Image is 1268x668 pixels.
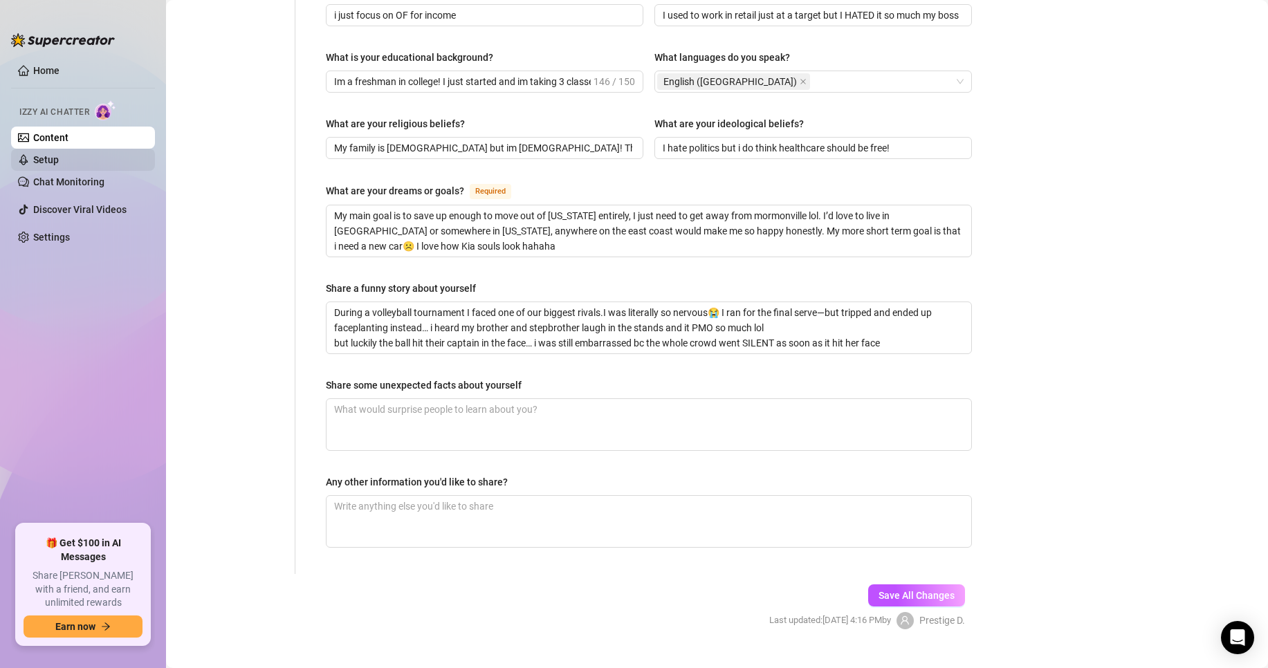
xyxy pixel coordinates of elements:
input: What were your previous jobs or careers? [663,8,961,23]
label: What is your educational background? [326,50,503,65]
span: 146 / 150 [594,74,635,89]
span: user [900,615,910,625]
div: Share some unexpected facts about yourself [326,378,522,393]
span: Save All Changes [879,590,955,601]
button: Save All Changes [868,584,965,606]
a: Content [33,132,68,143]
input: What are your religious beliefs? [334,140,632,156]
div: What are your dreams or goals? [326,183,464,198]
span: Last updated: [DATE] 4:16 PM by [769,613,891,627]
button: Earn nowarrow-right [24,615,143,638]
img: AI Chatter [95,100,116,120]
a: Chat Monitoring [33,176,104,187]
div: What are your religious beliefs? [326,116,465,131]
div: What languages do you speak? [654,50,790,65]
div: Open Intercom Messenger [1221,621,1254,654]
input: What is your educational background? [334,74,591,89]
textarea: Share a funny story about yourself [327,302,971,353]
span: arrow-right [101,622,111,631]
div: Share a funny story about yourself [326,281,476,296]
span: Izzy AI Chatter [19,106,89,119]
span: close [800,78,807,85]
label: What languages do you speak? [654,50,800,65]
input: What languages do you speak? [813,73,816,90]
div: Any other information you'd like to share? [326,474,508,490]
input: What are your ideological beliefs? [663,140,961,156]
label: What are your dreams or goals? [326,183,526,199]
span: English ([GEOGRAPHIC_DATA]) [663,74,797,89]
span: Earn now [55,621,95,632]
a: Settings [33,232,70,243]
a: Setup [33,154,59,165]
textarea: What are your dreams or goals? [327,205,971,257]
label: Share some unexpected facts about yourself [326,378,531,393]
span: Share [PERSON_NAME] with a friend, and earn unlimited rewards [24,569,143,610]
span: English (US) [657,73,810,90]
label: Share a funny story about yourself [326,281,486,296]
a: Home [33,65,59,76]
span: 🎁 Get $100 in AI Messages [24,537,143,564]
div: What are your ideological beliefs? [654,116,804,131]
span: Prestige D. [919,613,965,628]
img: logo-BBDzfeDw.svg [11,33,115,47]
a: Discover Viral Videos [33,204,127,215]
textarea: Share some unexpected facts about yourself [327,399,971,450]
span: Required [470,184,511,199]
input: What do you do for work currently? [334,8,632,23]
label: What are your religious beliefs? [326,116,475,131]
label: Any other information you'd like to share? [326,474,517,490]
label: What are your ideological beliefs? [654,116,814,131]
div: What is your educational background? [326,50,493,65]
textarea: Any other information you'd like to share? [327,496,971,547]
